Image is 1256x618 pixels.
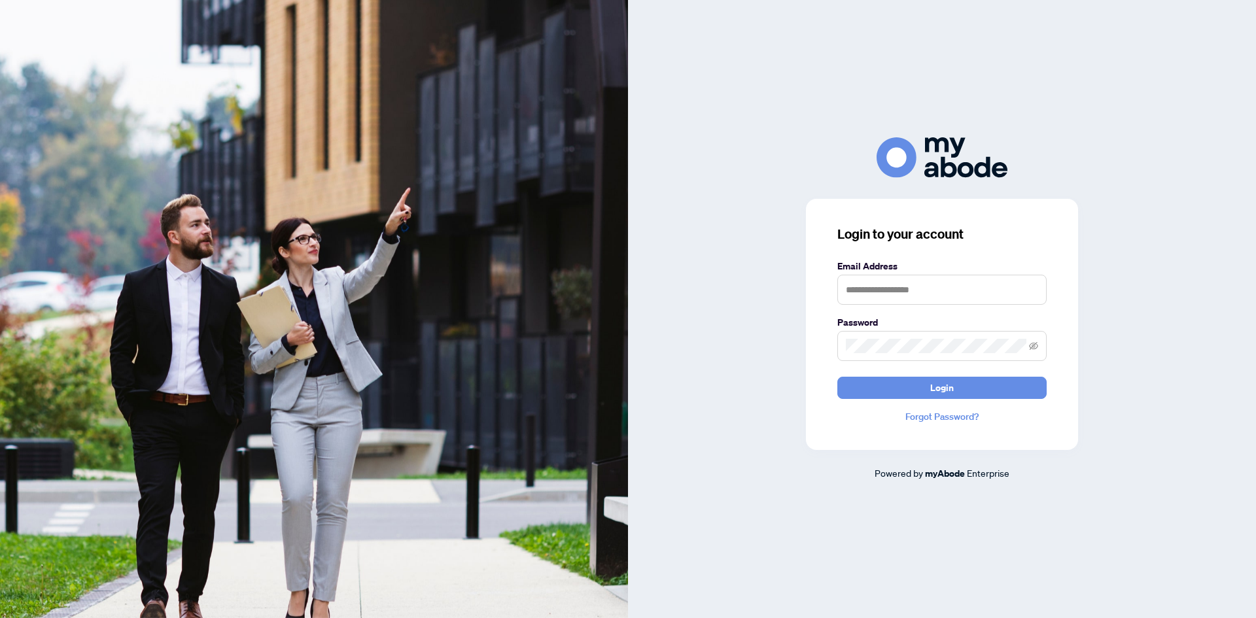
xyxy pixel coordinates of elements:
span: eye-invisible [1029,341,1038,351]
span: Powered by [875,467,923,479]
label: Password [837,315,1047,330]
a: Forgot Password? [837,409,1047,424]
span: Login [930,377,954,398]
span: Enterprise [967,467,1009,479]
h3: Login to your account [837,225,1047,243]
button: Login [837,377,1047,399]
img: ma-logo [877,137,1007,177]
a: myAbode [925,466,965,481]
label: Email Address [837,259,1047,273]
